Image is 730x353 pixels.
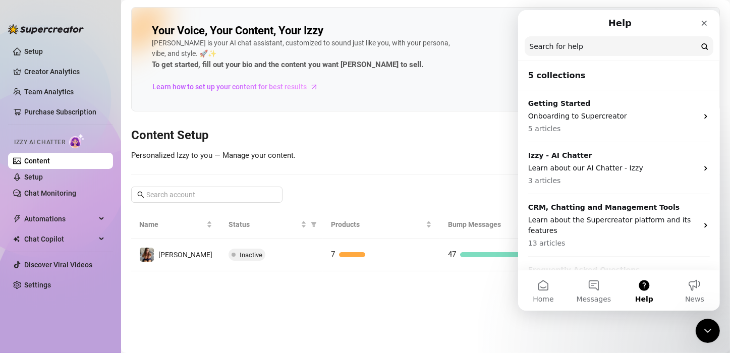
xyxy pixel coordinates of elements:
[140,248,154,262] img: Andy
[13,236,20,243] img: Chat Copilot
[24,88,74,96] a: Team Analytics
[131,211,220,239] th: Name
[563,8,719,111] img: ai-chatter-content-library-cLFOSyPT.png
[8,24,84,34] img: logo-BBDzfeDw.svg
[146,189,268,200] input: Search account
[13,215,21,223] span: thunderbolt
[137,191,144,198] span: search
[139,219,204,230] span: Name
[309,82,319,92] span: arrow-right
[323,211,440,239] th: Products
[24,173,43,181] a: Setup
[24,261,92,269] a: Discover Viral Videos
[311,221,317,227] span: filter
[448,250,456,259] span: 47
[152,24,323,38] h2: Your Voice, Your Content, Your Izzy
[448,219,541,230] span: Bump Messages
[331,219,424,230] span: Products
[220,211,323,239] th: Status
[152,79,326,95] a: Learn how to set up your content for best results
[331,250,335,259] span: 7
[696,319,720,343] iframe: Intercom live chat
[24,157,50,165] a: Content
[24,64,105,80] a: Creator Analytics
[69,134,85,148] img: AI Chatter
[240,251,262,259] span: Inactive
[152,60,423,69] strong: To get started, fill out your bio and the content you want [PERSON_NAME] to sell.
[229,219,299,230] span: Status
[158,251,212,259] span: [PERSON_NAME]
[518,10,720,311] iframe: Intercom live chat
[14,138,65,147] span: Izzy AI Chatter
[24,211,96,227] span: Automations
[440,211,557,239] th: Bump Messages
[152,81,307,92] span: Learn how to set up your content for best results
[131,151,296,160] span: Personalized Izzy to you — Manage your content.
[131,128,720,144] h3: Content Setup
[24,104,105,120] a: Purchase Subscription
[309,217,319,232] span: filter
[152,38,455,71] div: [PERSON_NAME] is your AI chat assistant, customized to sound just like you, with your persona, vi...
[24,47,43,55] a: Setup
[24,231,96,247] span: Chat Copilot
[24,189,76,197] a: Chat Monitoring
[24,281,51,289] a: Settings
